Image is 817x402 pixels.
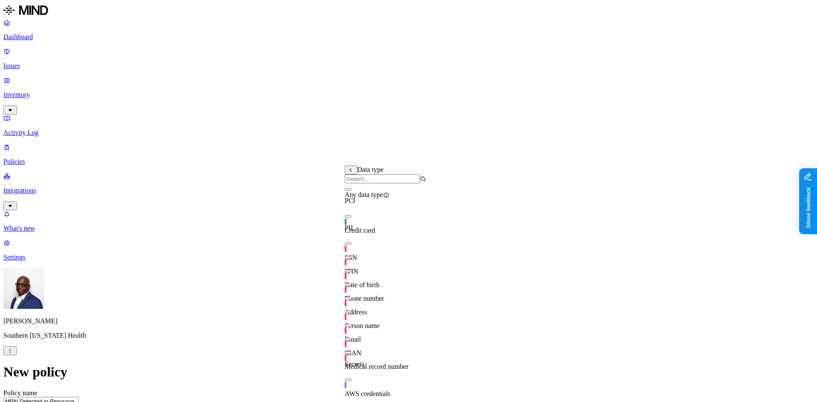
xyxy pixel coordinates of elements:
[345,197,426,205] div: PCI
[3,172,814,209] a: Integrations
[3,129,814,137] p: Activity Log
[3,210,814,232] a: What's new
[3,114,814,137] a: Activity Log
[345,218,346,225] img: pci-line.svg
[345,286,346,293] img: pii-line.svg
[345,245,346,252] img: pii-line.svg
[3,187,814,194] p: Integrations
[345,390,391,397] span: AWS credentials
[345,273,346,279] img: pii-line.svg
[345,341,346,348] img: pii-line.svg
[3,364,814,380] h1: New policy
[3,143,814,165] a: Policies
[3,268,44,309] img: Gregory Thomas
[345,382,346,388] img: secret-line.svg
[3,239,814,261] a: Settings
[345,259,346,266] img: pii-line.svg
[3,158,814,165] p: Policies
[3,77,814,113] a: Inventory
[345,191,383,198] span: Any data type
[345,354,346,361] img: pii-line.svg
[345,224,426,232] div: PII
[3,225,814,232] p: What's new
[3,254,814,261] p: Settings
[345,174,420,183] input: Search...
[345,314,346,320] img: pii-line.svg
[3,3,814,19] a: MIND
[3,332,814,339] p: Southern [US_STATE] Health
[799,168,817,234] iframe: Marker.io feedback button
[3,62,814,70] p: Issues
[3,3,48,17] img: MIND
[345,300,346,307] img: pii-line.svg
[3,389,37,396] label: Policy name
[357,166,384,173] span: Data type
[3,91,814,99] p: Inventory
[3,19,814,41] a: Dashboard
[345,327,346,334] img: pii-line.svg
[3,48,814,70] a: Issues
[3,33,814,41] p: Dashboard
[345,360,426,368] div: Secrets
